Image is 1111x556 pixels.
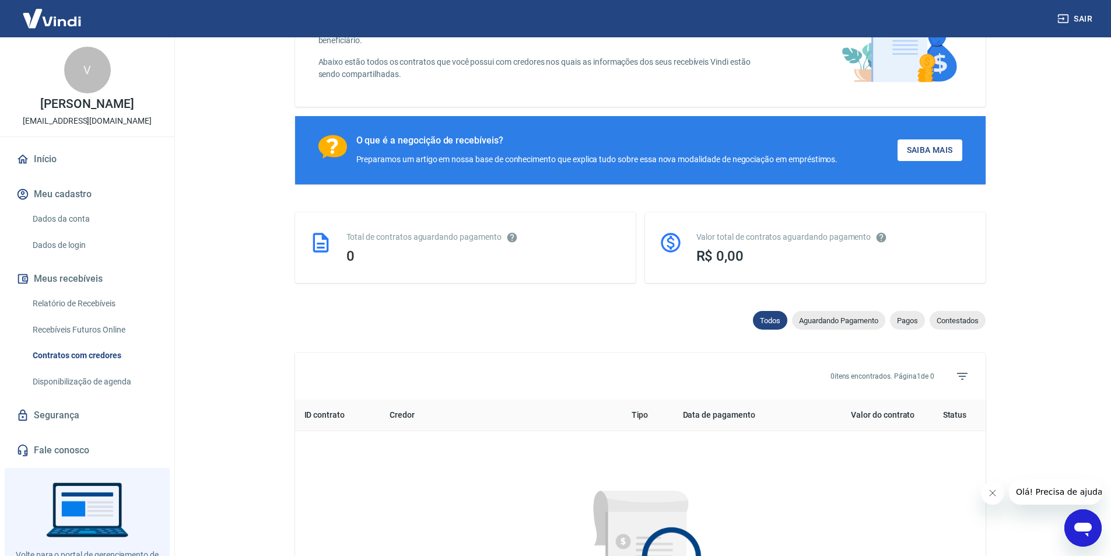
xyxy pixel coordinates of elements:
a: Contratos com credores [28,344,160,368]
div: 0 [346,248,622,264]
div: Aguardando Pagamento [792,311,885,330]
a: Relatório de Recebíveis [28,292,160,316]
iframe: Botão para abrir a janela de mensagens [1064,509,1102,547]
a: Início [14,146,160,172]
th: ID contrato [295,400,381,431]
button: Meus recebíveis [14,266,160,292]
iframe: Fechar mensagem [981,481,1004,505]
a: Segurança [14,403,160,428]
span: Filtros [948,362,976,390]
div: Contestados [930,311,986,330]
span: Aguardando Pagamento [792,316,885,325]
p: Abaixo estão todos os contratos que você possui com credores nos quais as informações dos seus re... [318,56,769,81]
a: Saiba Mais [898,139,962,161]
a: Recebíveis Futuros Online [28,318,160,342]
div: Valor total de contratos aguardando pagamento [696,231,972,243]
iframe: Mensagem da empresa [1009,479,1102,505]
th: Valor do contrato [805,400,924,431]
div: Total de contratos aguardando pagamento [346,231,622,243]
div: Pagos [890,311,925,330]
th: Status [924,400,985,431]
a: Dados de login [28,233,160,257]
div: Todos [753,311,787,330]
span: Todos [753,316,787,325]
a: Dados da conta [28,207,160,231]
span: Pagos [890,316,925,325]
img: Vindi [14,1,90,36]
span: Olá! Precisa de ajuda? [7,8,98,18]
div: O que é a negocição de recebíveis? [356,135,838,146]
p: 0 itens encontrados. Página 1 de 0 [830,371,934,382]
th: Data de pagamento [674,400,805,431]
a: Disponibilização de agenda [28,370,160,394]
span: R$ 0,00 [696,248,744,264]
svg: Esses contratos não se referem à Vindi, mas sim a outras instituições. [506,232,518,243]
span: Contestados [930,316,986,325]
a: Fale conosco [14,438,160,463]
p: [EMAIL_ADDRESS][DOMAIN_NAME] [23,115,152,127]
th: Tipo [622,400,674,431]
p: [PERSON_NAME] [40,98,134,110]
img: Ícone com um ponto de interrogação. [318,135,347,159]
button: Meu cadastro [14,181,160,207]
button: Sair [1055,8,1097,30]
th: Credor [380,400,622,431]
div: V [64,47,111,93]
div: Preparamos um artigo em nossa base de conhecimento que explica tudo sobre essa nova modalidade de... [356,153,838,166]
svg: O valor comprometido não se refere a pagamentos pendentes na Vindi e sim como garantia a outras i... [875,232,887,243]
